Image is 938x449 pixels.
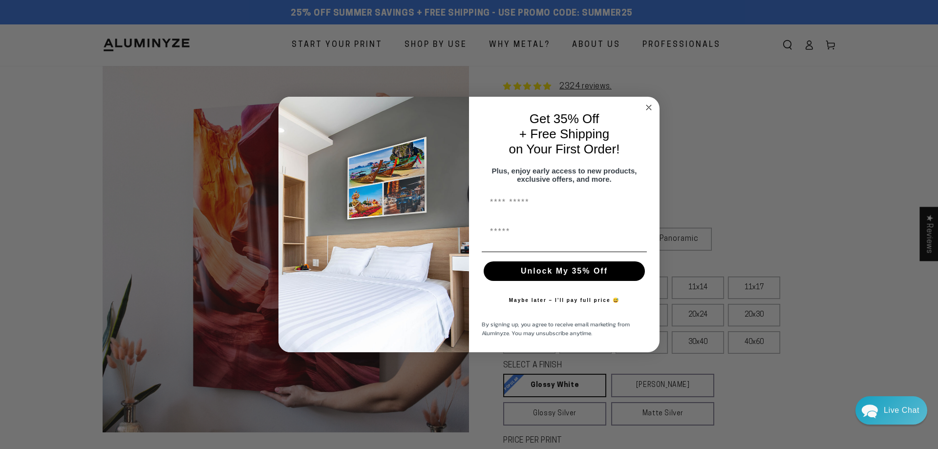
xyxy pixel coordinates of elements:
[484,261,645,281] button: Unlock My 35% Off
[492,167,637,183] span: Plus, enjoy early access to new products, exclusive offers, and more.
[530,111,599,126] span: Get 35% Off
[504,291,625,310] button: Maybe later – I’ll pay full price 😅
[519,127,609,141] span: + Free Shipping
[884,396,919,425] div: Contact Us Directly
[509,142,620,156] span: on Your First Order!
[278,97,469,353] img: 728e4f65-7e6c-44e2-b7d1-0292a396982f.jpeg
[643,102,655,113] button: Close dialog
[855,396,927,425] div: Chat widget toggle
[482,320,630,338] span: By signing up, you agree to receive email marketing from Aluminyze. You may unsubscribe anytime.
